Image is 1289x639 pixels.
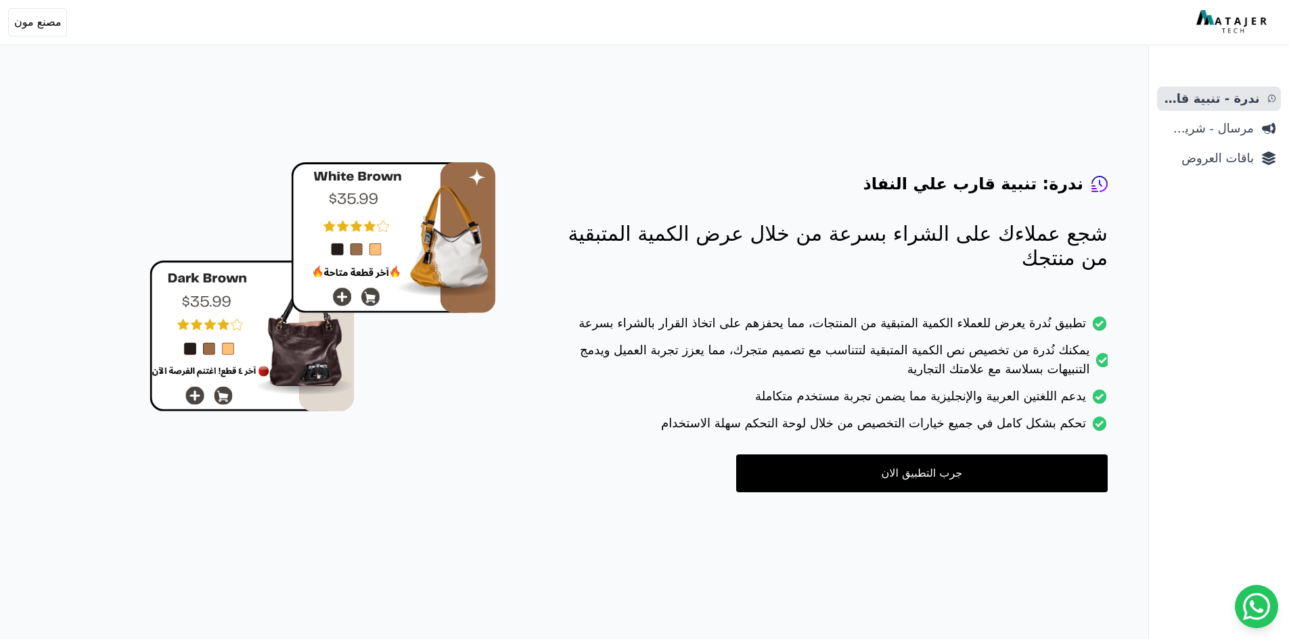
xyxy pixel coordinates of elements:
a: باقات العروض [1157,146,1281,170]
li: يدعم اللغتين العربية والإنجليزية مما يضمن تجربة مستخدم متكاملة [550,387,1108,414]
a: مرسال - شريط دعاية [1157,116,1281,141]
button: مصنع مون [8,8,67,37]
h4: ندرة: تنبية قارب علي النفاذ [863,173,1083,195]
a: ندرة - تنبية قارب علي النفاذ [1157,87,1281,111]
a: جرب التطبيق الان [736,454,1108,492]
p: شجع عملاءك على الشراء بسرعة من خلال عرض الكمية المتبقية من منتجك [550,222,1108,270]
span: ندرة - تنبية قارب علي النفاذ [1162,89,1260,108]
span: مرسال - شريط دعاية [1162,119,1254,138]
li: يمكنك نُدرة من تخصيص نص الكمية المتبقية لتتناسب مع تصميم متجرك، مما يعزز تجربة العميل ويدمج التنب... [550,341,1108,387]
img: MatajerTech Logo [1196,10,1270,34]
img: hero [150,162,496,412]
li: تحكم بشكل كامل في جميع خيارات التخصيص من خلال لوحة التحكم سهلة الاستخدام [550,414,1108,441]
span: مصنع مون [14,14,61,30]
span: باقات العروض [1162,149,1254,168]
li: تطبيق نُدرة يعرض للعملاء الكمية المتبقية من المنتجات، مما يحفزهم على اتخاذ القرار بالشراء بسرعة [550,314,1108,341]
